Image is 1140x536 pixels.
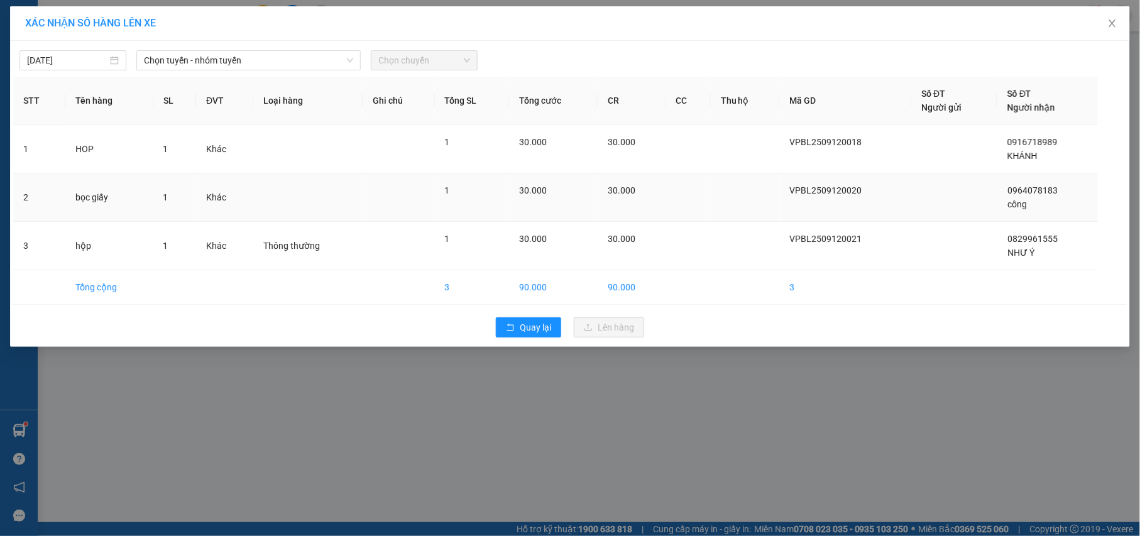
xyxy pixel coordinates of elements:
th: ĐVT [196,77,253,125]
span: 0916718989 [1007,137,1058,147]
button: uploadLên hàng [574,317,644,337]
span: 0964078183 [1007,185,1058,195]
td: 3 [780,270,912,305]
th: CR [598,77,666,125]
td: 1 [13,125,65,173]
span: XÁC NHẬN SỐ HÀNG LÊN XE [25,17,156,29]
span: VPBL2509120021 [790,234,862,244]
span: Chọn chuyến [378,51,470,70]
td: 90.000 [509,270,598,305]
span: rollback [506,323,515,333]
td: Tổng cộng [65,270,153,305]
span: 30.000 [519,234,547,244]
b: GỬI : VP [PERSON_NAME] [16,91,219,112]
td: bọc giấy [65,173,153,222]
th: CC [666,77,711,125]
span: Số ĐT [921,89,945,99]
td: 3 [13,222,65,270]
button: rollbackQuay lại [496,317,561,337]
li: Hotline: 02839552959 [118,46,525,62]
span: 1 [445,185,450,195]
span: VPBL2509120018 [790,137,862,147]
img: logo.jpg [16,16,79,79]
th: Tổng SL [435,77,509,125]
td: Khác [196,125,253,173]
th: Loại hàng [253,77,363,125]
span: 1 [163,241,168,251]
span: 30.000 [608,234,635,244]
th: Tổng cước [509,77,598,125]
span: 1 [445,137,450,147]
span: 1 [445,234,450,244]
th: Tên hàng [65,77,153,125]
td: HOP [65,125,153,173]
span: công [1007,199,1027,209]
span: NHƯ Ý [1007,248,1034,258]
td: 2 [13,173,65,222]
td: Khác [196,222,253,270]
span: 0829961555 [1007,234,1058,244]
th: STT [13,77,65,125]
td: 3 [435,270,509,305]
th: Mã GD [780,77,912,125]
td: Khác [196,173,253,222]
span: 30.000 [608,185,635,195]
span: 30.000 [519,185,547,195]
span: close [1107,18,1117,28]
td: 90.000 [598,270,666,305]
li: 26 Phó Cơ Điều, Phường 12 [118,31,525,46]
span: 30.000 [519,137,547,147]
span: Người nhận [1007,102,1055,112]
span: KHÁNH [1007,151,1038,161]
span: Quay lại [520,320,551,334]
span: Số ĐT [1007,89,1031,99]
input: 12/09/2025 [27,53,107,67]
span: 1 [163,192,168,202]
span: 30.000 [608,137,635,147]
button: Close [1095,6,1130,41]
span: VPBL2509120020 [790,185,862,195]
span: Chọn tuyến - nhóm tuyến [144,51,353,70]
td: hộp [65,222,153,270]
th: Ghi chú [363,77,434,125]
span: Người gửi [921,102,962,112]
td: Thông thường [253,222,363,270]
th: SL [153,77,196,125]
th: Thu hộ [711,77,780,125]
span: 1 [163,144,168,154]
span: down [346,57,354,64]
